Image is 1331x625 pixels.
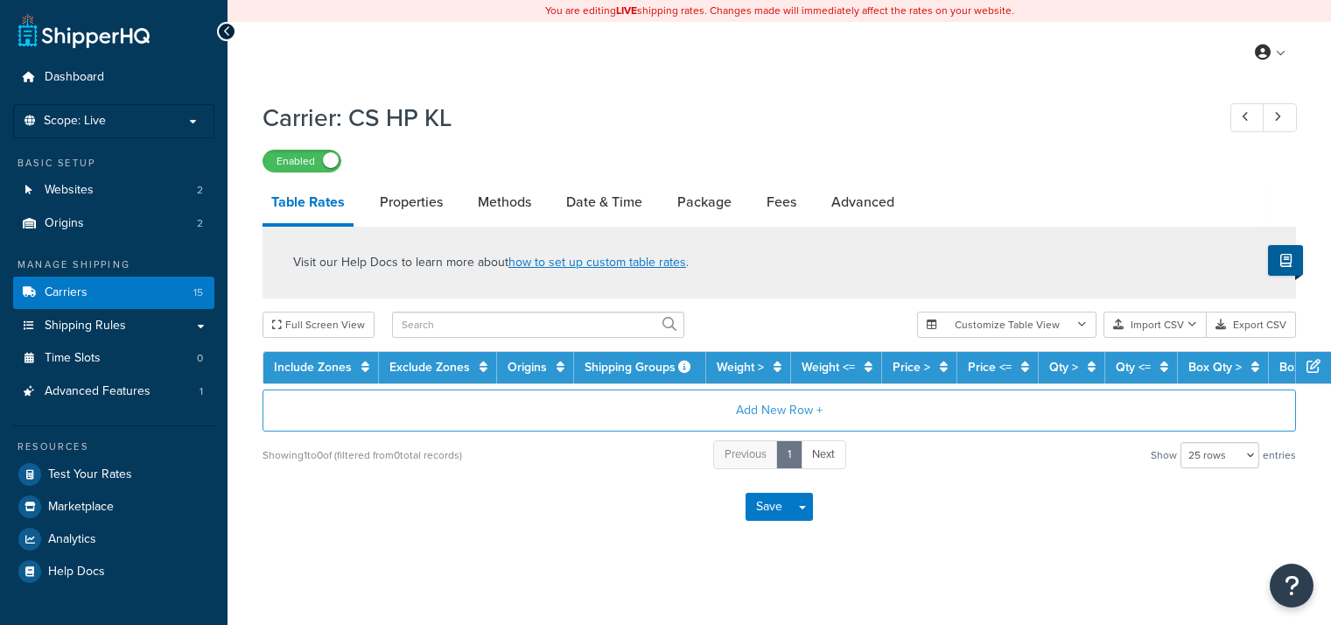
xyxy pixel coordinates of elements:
li: Origins [13,207,214,240]
a: Shipping Rules [13,310,214,342]
span: 15 [193,285,203,300]
th: Shipping Groups [574,352,706,383]
button: Full Screen View [263,312,375,338]
button: Import CSV [1103,312,1207,338]
span: Carriers [45,285,88,300]
span: Time Slots [45,351,101,366]
span: Test Your Rates [48,467,132,482]
a: Origins2 [13,207,214,240]
span: 2 [197,183,203,198]
a: 1 [776,440,802,469]
button: Customize Table View [917,312,1096,338]
a: Qty <= [1116,358,1151,376]
li: Websites [13,174,214,207]
a: Price <= [968,358,1012,376]
a: Time Slots0 [13,342,214,375]
span: 2 [197,216,203,231]
b: LIVE [616,3,637,18]
span: Help Docs [48,565,105,579]
button: Save [746,493,793,521]
a: Advanced Features1 [13,376,214,408]
button: Add New Row + [263,390,1296,432]
a: Box Qty > [1188,358,1242,376]
a: Table Rates [263,181,354,227]
span: entries [1263,443,1296,467]
a: Previous [713,440,778,469]
a: Test Your Rates [13,459,214,490]
a: Websites2 [13,174,214,207]
a: how to set up custom table rates [508,253,686,271]
span: Next [812,446,835,462]
span: Origins [45,216,84,231]
a: Origins [508,358,547,376]
a: Methods [469,181,540,223]
li: Carriers [13,277,214,309]
a: Weight > [717,358,764,376]
div: Basic Setup [13,156,214,171]
a: Exclude Zones [389,358,470,376]
span: Analytics [48,532,96,547]
input: Search [392,312,684,338]
button: Open Resource Center [1270,564,1313,607]
a: Package [669,181,740,223]
span: Advanced Features [45,384,151,399]
label: Enabled [263,151,340,172]
a: Date & Time [557,181,651,223]
a: Carriers15 [13,277,214,309]
a: Next [801,440,846,469]
a: Help Docs [13,556,214,587]
a: Dashboard [13,61,214,94]
a: Next Record [1263,103,1297,132]
a: Qty > [1049,358,1078,376]
span: 0 [197,351,203,366]
span: Show [1151,443,1177,467]
span: Websites [45,183,94,198]
a: Weight <= [802,358,855,376]
p: Visit our Help Docs to learn more about . [293,253,689,272]
button: Export CSV [1207,312,1296,338]
div: Resources [13,439,214,454]
a: Fees [758,181,805,223]
div: Showing 1 to 0 of (filtered from 0 total records) [263,443,462,467]
span: Dashboard [45,70,104,85]
span: 1 [200,384,203,399]
h1: Carrier: CS HP KL [263,101,1198,135]
button: Show Help Docs [1268,245,1303,276]
span: Marketplace [48,500,114,515]
a: Include Zones [274,358,352,376]
li: Time Slots [13,342,214,375]
span: Shipping Rules [45,319,126,334]
a: Properties [371,181,452,223]
span: Previous [725,446,767,462]
a: Advanced [823,181,903,223]
a: Analytics [13,523,214,555]
li: Advanced Features [13,376,214,408]
a: Marketplace [13,491,214,523]
div: Manage Shipping [13,257,214,272]
a: Price > [893,358,930,376]
span: Scope: Live [44,114,106,129]
a: Previous Record [1230,103,1264,132]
